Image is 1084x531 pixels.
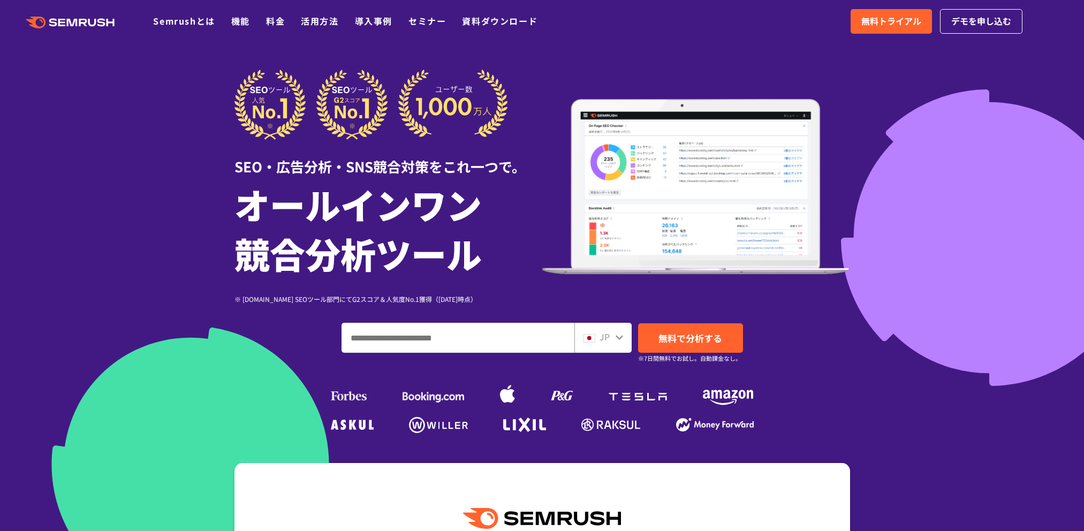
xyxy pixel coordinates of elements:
a: 機能 [231,14,250,27]
h1: オールインワン 競合分析ツール [234,179,542,278]
a: デモを申し込む [940,9,1022,34]
input: ドメイン、キーワードまたはURLを入力してください [342,323,574,352]
span: 無料トライアル [861,14,921,28]
a: セミナー [408,14,446,27]
div: SEO・広告分析・SNS競合対策をこれ一つで。 [234,140,542,177]
span: デモを申し込む [951,14,1011,28]
a: Semrushとは [153,14,215,27]
a: 資料ダウンロード [462,14,537,27]
small: ※7日間無料でお試し。自動課金なし。 [638,353,741,363]
a: 活用方法 [301,14,338,27]
a: 無料で分析する [638,323,743,353]
a: 導入事例 [355,14,392,27]
a: 無料トライアル [851,9,932,34]
img: Semrush [463,508,620,529]
div: ※ [DOMAIN_NAME] SEOツール部門にてG2スコア＆人気度No.1獲得（[DATE]時点） [234,294,542,304]
span: JP [600,330,610,343]
span: 無料で分析する [658,331,722,345]
a: 料金 [266,14,285,27]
